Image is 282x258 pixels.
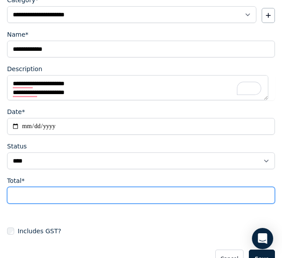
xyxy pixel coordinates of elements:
[7,30,28,39] label: Name*
[7,176,25,185] label: Total*
[7,75,268,100] textarea: To enrich screen reader interactions, please activate Accessibility in Grammarly extension settings
[18,227,61,235] span: Includes GST?
[252,228,273,249] div: Open Intercom Messenger
[7,142,27,151] label: Status
[7,228,14,235] input: Includes GST?
[7,64,42,73] label: Description
[7,107,25,116] label: Date*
